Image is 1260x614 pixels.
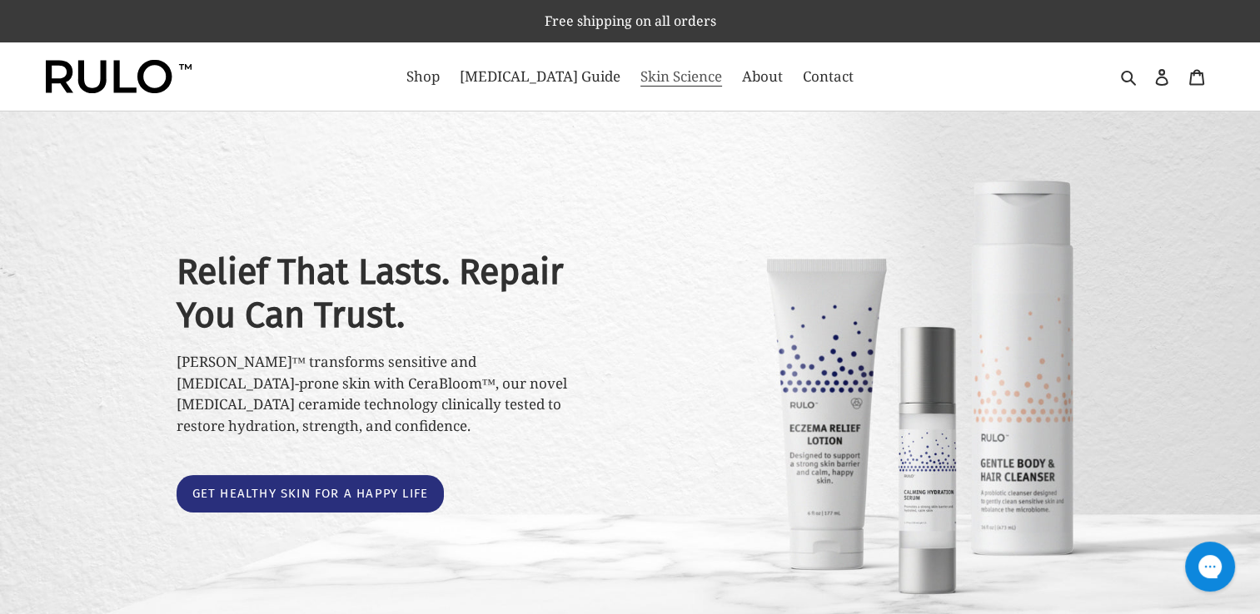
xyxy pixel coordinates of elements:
h2: Relief That Lasts. Repair You Can Trust. [177,250,601,336]
a: Skin Science [632,63,730,90]
span: [MEDICAL_DATA] Guide [460,67,620,87]
a: Contact [794,63,862,90]
span: About [742,67,783,87]
a: Get healthy skin for a happy life: Catalog [177,475,445,512]
iframe: Gorgias live chat messenger [1177,536,1243,597]
p: [PERSON_NAME]™ transforms sensitive and [MEDICAL_DATA]-prone skin with CeraBloom™, our novel [MED... [177,351,601,436]
span: Skin Science [640,67,722,87]
a: About [734,63,791,90]
span: Contact [803,67,854,87]
p: Free shipping on all orders [2,2,1258,40]
span: Shop [406,67,440,87]
a: Shop [398,63,448,90]
a: [MEDICAL_DATA] Guide [451,63,629,90]
img: Rulo™ Skin [46,60,192,93]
